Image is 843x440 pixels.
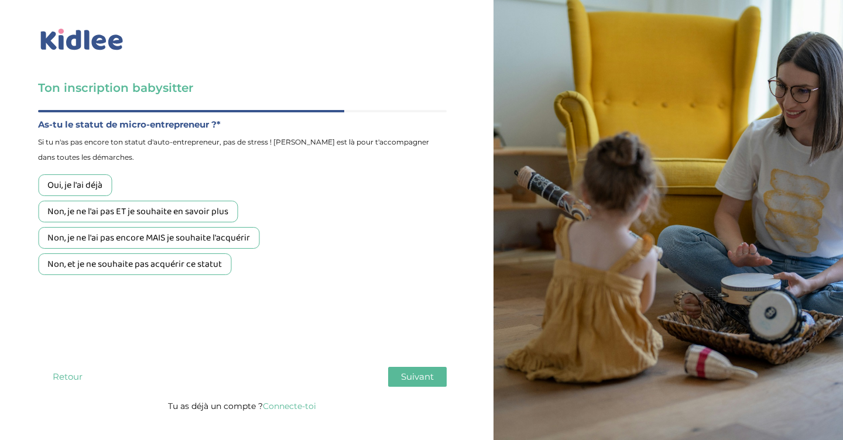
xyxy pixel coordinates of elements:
[38,80,447,96] h3: Ton inscription babysitter
[263,401,316,411] a: Connecte-toi
[38,367,97,387] button: Retour
[38,174,112,196] div: Oui, je l'ai déjà
[38,253,231,275] div: Non, et je ne souhaite pas acquérir ce statut
[38,201,238,222] div: Non, je ne l'ai pas ET je souhaite en savoir plus
[38,26,126,53] img: logo_kidlee_bleu
[38,135,447,165] span: Si tu n'as pas encore ton statut d'auto-entrepreneur, pas de stress ! [PERSON_NAME] est là pour t...
[38,117,447,132] label: As-tu le statut de micro-entrepreneur ?*
[401,371,434,382] span: Suivant
[38,398,447,414] p: Tu as déjà un compte ?
[38,227,259,249] div: Non, je ne l'ai pas encore MAIS je souhaite l'acquérir
[388,367,447,387] button: Suivant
